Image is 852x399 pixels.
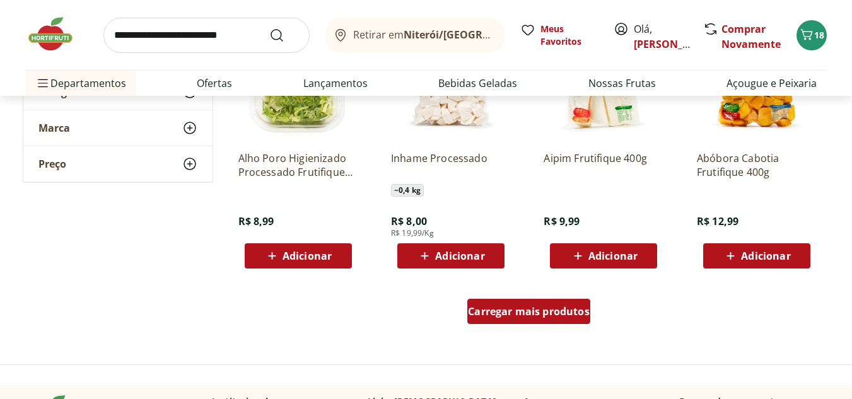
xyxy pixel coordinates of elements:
a: [PERSON_NAME] [634,37,716,51]
a: Alho Poro Higienizado Processado Frutifique 110g [238,151,358,179]
span: ~ 0,4 kg [391,184,424,197]
span: R$ 8,99 [238,214,274,228]
span: Retirar em [353,29,493,40]
a: Aipim Frutifique 400g [544,151,663,179]
a: Açougue e Peixaria [727,76,817,91]
span: R$ 8,00 [391,214,427,228]
span: Meus Favoritos [540,23,598,48]
a: Carregar mais produtos [467,299,590,329]
button: Submit Search [269,28,300,43]
span: Adicionar [435,251,484,261]
button: Adicionar [550,243,657,269]
a: Comprar Novamente [721,22,781,51]
img: Hortifruti [25,15,88,53]
b: Niterói/[GEOGRAPHIC_DATA] [404,28,547,42]
a: Lançamentos [303,76,368,91]
a: Nossas Frutas [588,76,656,91]
button: Adicionar [397,243,505,269]
button: Menu [35,68,50,98]
button: Marca [23,110,213,146]
span: R$ 12,99 [697,214,738,228]
span: Adicionar [741,251,790,261]
span: Adicionar [588,251,638,261]
span: 18 [814,29,824,41]
span: Preço [38,158,66,170]
input: search [103,18,310,53]
button: Carrinho [797,20,827,50]
span: Adicionar [283,251,332,261]
button: Retirar emNiterói/[GEOGRAPHIC_DATA] [325,18,505,53]
span: R$ 9,99 [544,214,580,228]
button: Preço [23,146,213,182]
button: Adicionar [703,243,810,269]
a: Bebidas Geladas [438,76,517,91]
span: Carregar mais produtos [468,306,590,316]
a: Abóbora Cabotia Frutifique 400g [697,151,817,179]
span: Olá, [634,21,690,52]
button: Adicionar [245,243,352,269]
span: Departamentos [35,68,126,98]
a: Meus Favoritos [520,23,598,48]
span: Marca [38,122,70,134]
a: Inhame Processado [391,151,511,179]
span: R$ 19,99/Kg [391,228,434,238]
a: Ofertas [197,76,232,91]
